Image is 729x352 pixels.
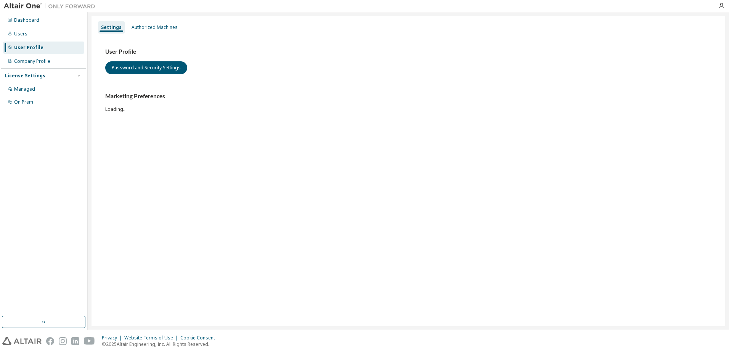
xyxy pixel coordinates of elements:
div: User Profile [14,45,43,51]
div: Authorized Machines [132,24,178,30]
div: Company Profile [14,58,50,64]
img: instagram.svg [59,337,67,345]
img: linkedin.svg [71,337,79,345]
div: On Prem [14,99,33,105]
div: License Settings [5,73,45,79]
p: © 2025 Altair Engineering, Inc. All Rights Reserved. [102,341,220,347]
img: altair_logo.svg [2,337,42,345]
div: Managed [14,86,35,92]
div: Dashboard [14,17,39,23]
img: Altair One [4,2,99,10]
div: Loading... [105,93,711,112]
button: Password and Security Settings [105,61,187,74]
img: youtube.svg [84,337,95,345]
div: Users [14,31,27,37]
h3: Marketing Preferences [105,93,711,100]
div: Privacy [102,335,124,341]
div: Cookie Consent [180,335,220,341]
div: Settings [101,24,122,30]
div: Website Terms of Use [124,335,180,341]
img: facebook.svg [46,337,54,345]
h3: User Profile [105,48,711,56]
